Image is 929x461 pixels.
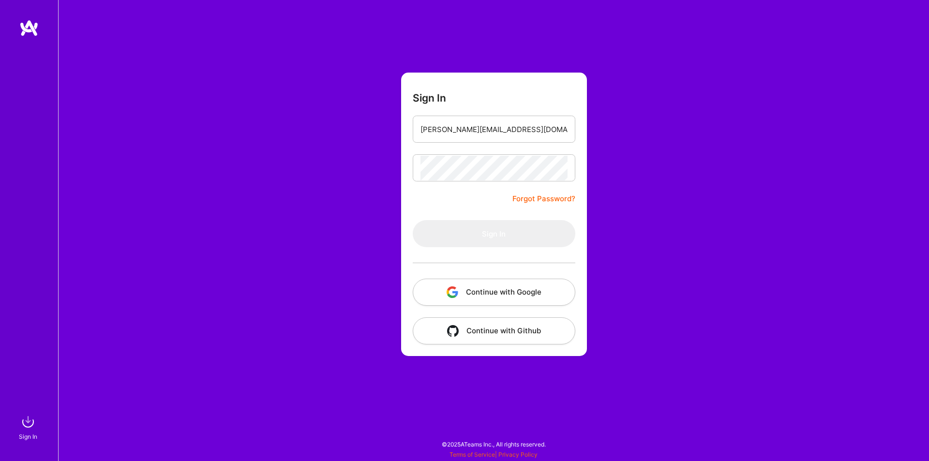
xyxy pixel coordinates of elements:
[18,412,38,431] img: sign in
[450,451,538,458] span: |
[420,117,568,142] input: Email...
[498,451,538,458] a: Privacy Policy
[413,92,446,104] h3: Sign In
[413,317,575,344] button: Continue with Github
[19,431,37,442] div: Sign In
[413,279,575,306] button: Continue with Google
[450,451,495,458] a: Terms of Service
[447,286,458,298] img: icon
[19,19,39,37] img: logo
[512,193,575,205] a: Forgot Password?
[447,325,459,337] img: icon
[413,220,575,247] button: Sign In
[58,432,929,456] div: © 2025 ATeams Inc., All rights reserved.
[20,412,38,442] a: sign inSign In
